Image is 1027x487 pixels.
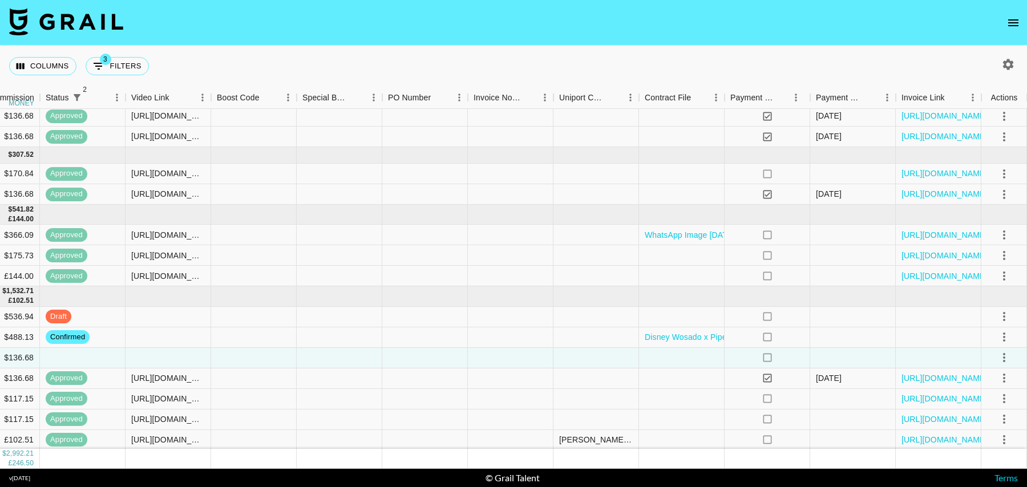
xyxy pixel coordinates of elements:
[787,89,804,106] button: Menu
[46,168,87,179] span: approved
[994,368,1014,388] button: select merge strategy
[131,250,205,261] div: https://www.tiktok.com/@piperrockelle/video/7528178796374019342?_t=ZT-8y78XntSQfn&_r=1
[131,413,205,425] div: https://www.tiktok.com/@lovealwayspiper/video/7538591232415632653?_r=1&_t=ZT-8yspMWLzqzv
[622,89,639,106] button: Menu
[9,214,13,224] div: £
[46,311,71,322] span: draft
[46,414,87,425] span: approved
[994,127,1014,147] button: select merge strategy
[388,87,431,109] div: PO Number
[994,246,1014,265] button: select merge strategy
[775,90,791,105] button: Sort
[994,430,1014,449] button: select merge strategy
[879,89,896,106] button: Menu
[9,474,30,482] div: v [DATE]
[302,87,349,109] div: Special Booking Type
[536,89,553,106] button: Menu
[707,89,725,106] button: Menu
[69,90,85,105] div: 2 active filters
[945,90,961,105] button: Sort
[131,131,205,142] div: https://www.tiktok.com/@lovealwayspiper/video/7509655060020841774?_r=1&_t=ZT-8wkIwohUopC
[816,131,842,142] div: 04/06/2025
[901,87,945,109] div: Invoice Link
[12,150,34,160] div: 307.52
[100,54,111,65] span: 3
[169,90,185,105] button: Sort
[9,296,13,306] div: £
[69,90,85,105] button: Show filters
[901,188,988,200] a: [URL][DOMAIN_NAME]
[863,90,879,105] button: Sort
[46,87,69,109] div: Status
[131,87,169,109] div: Video Link
[964,89,981,106] button: Menu
[816,188,842,200] div: 28/07/2025
[349,90,365,105] button: Sort
[12,458,34,468] div: 246.50
[131,168,205,179] div: https://www.tiktok.com/@piperrockelle/video/7515149749847149867?_r=1&_t=ZT-8x9T65tbHwp
[810,87,896,109] div: Payment Sent Date
[991,87,1018,109] div: Actions
[131,393,205,404] div: https://www.tiktok.com/@lovealwayspiper/video/7539270787405057293?_r=1&_t=ZT-8yvwLUHFWpS
[645,331,776,343] a: Disney Wosado x Piper - Signed.pdf
[211,87,297,109] div: Boost Code
[816,110,842,121] div: 28/05/2025
[901,250,988,261] a: [URL][DOMAIN_NAME]
[559,87,606,109] div: Uniport Contact Email
[86,57,149,75] button: Show filters
[994,327,1014,347] button: select merge strategy
[108,89,126,106] button: Menu
[901,270,988,282] a: [URL][DOMAIN_NAME]
[553,87,639,109] div: Uniport Contact Email
[520,90,536,105] button: Sort
[131,110,205,121] div: https://www.tiktok.com/@lovealwayspiper/video/7507104380773190958?_r=1&_t=ZT-8wYcOAXvqYM
[901,413,988,425] a: [URL][DOMAIN_NAME]
[816,87,863,109] div: Payment Sent Date
[981,87,1027,109] div: Actions
[297,87,382,109] div: Special Booking Type
[46,271,87,282] span: approved
[9,205,13,214] div: $
[2,286,6,296] div: $
[131,188,205,200] div: https://www.tiktok.com/@lovealwayspiper/video/7514446479973551406?_r=1&_t=ZT-8x6FAk3OAt4
[40,87,126,109] div: Status
[126,87,211,109] div: Video Link
[9,150,13,160] div: $
[9,458,13,468] div: £
[46,111,87,121] span: approved
[474,87,520,109] div: Invoice Notes
[46,332,90,343] span: confirmed
[994,107,1014,126] button: select merge strategy
[691,90,707,105] button: Sort
[9,8,123,35] img: Grail Talent
[9,57,76,75] button: Select columns
[79,84,91,95] span: 2
[901,434,988,445] a: [URL][DOMAIN_NAME]
[901,229,988,241] a: [URL][DOMAIN_NAME]
[901,372,988,384] a: [URL][DOMAIN_NAME]
[901,131,988,142] a: [URL][DOMAIN_NAME]
[645,87,691,109] div: Contract File
[468,87,553,109] div: Invoice Notes
[217,87,260,109] div: Boost Code
[451,89,468,106] button: Menu
[46,230,87,241] span: approved
[994,225,1014,245] button: select merge strategy
[730,87,775,109] div: Payment Sent
[194,89,211,106] button: Menu
[131,229,205,241] div: https://www.tiktok.com/@piperrockelle/video/7526396415296277774?_r=1&_t=ZT-8xyyUXL1U8d
[994,389,1014,408] button: select merge strategy
[486,472,540,484] div: © Grail Talent
[6,286,34,296] div: 1,532.71
[9,100,34,107] div: money
[994,348,1014,367] button: select merge strategy
[6,449,34,458] div: 2,992.21
[382,87,468,109] div: PO Number
[12,296,34,306] div: 102.51
[260,90,276,105] button: Sort
[46,189,87,200] span: approved
[901,110,988,121] a: [URL][DOMAIN_NAME]
[725,87,810,109] div: Payment Sent
[46,131,87,142] span: approved
[901,393,988,404] a: [URL][DOMAIN_NAME]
